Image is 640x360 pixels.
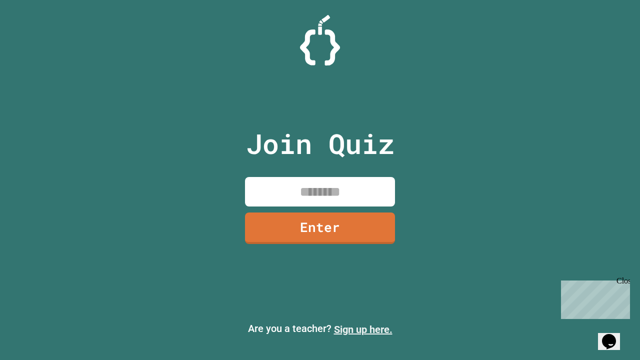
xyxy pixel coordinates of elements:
div: Chat with us now!Close [4,4,69,63]
p: Join Quiz [246,123,394,164]
iframe: chat widget [557,276,630,319]
iframe: chat widget [598,320,630,350]
img: Logo.svg [300,15,340,65]
a: Sign up here. [334,323,392,335]
p: Are you a teacher? [8,321,632,337]
a: Enter [245,212,395,244]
